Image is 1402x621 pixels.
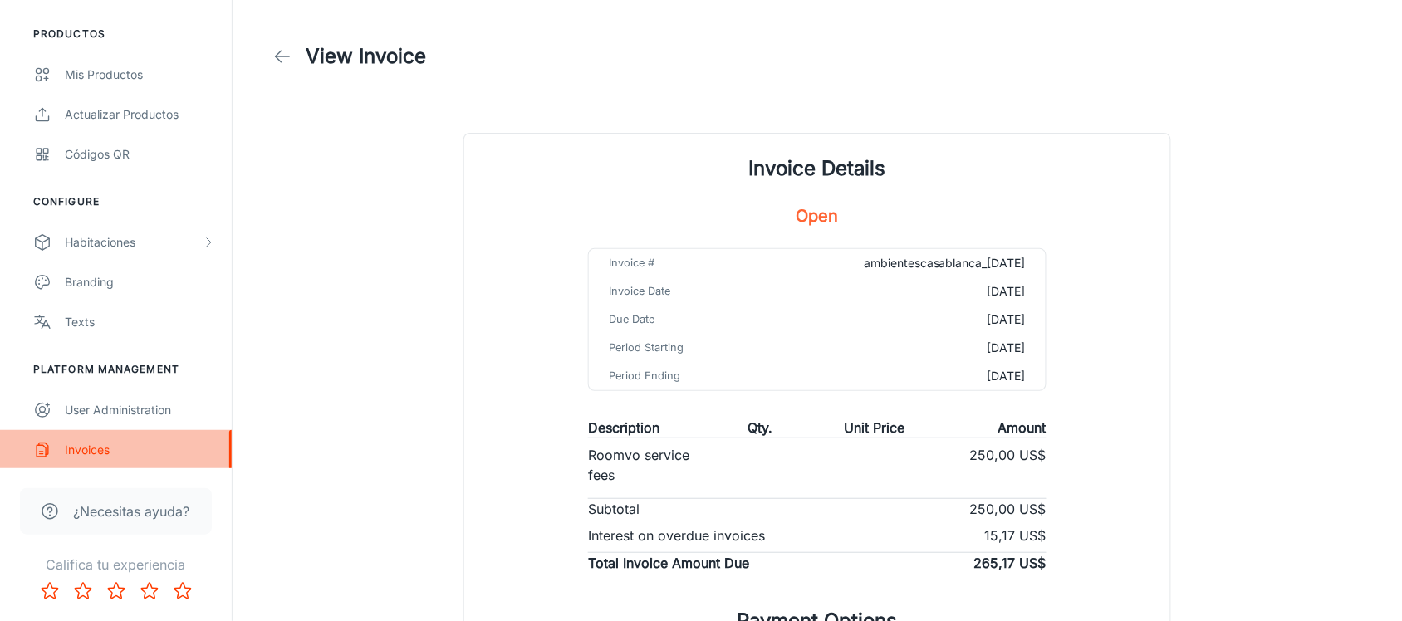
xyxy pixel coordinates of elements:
p: Interest on overdue invoices [588,526,765,545]
td: [DATE] [774,334,1046,362]
p: Amount [998,418,1047,438]
p: Description [588,418,659,438]
td: Period Ending [589,362,774,390]
div: Códigos QR [65,145,215,164]
td: [DATE] [774,306,1046,334]
td: Due Date [589,306,774,334]
p: 250,00 US$ [970,499,1047,519]
button: Rate 4 star [133,575,166,608]
button: Rate 3 star [100,575,133,608]
p: Califica tu experiencia [13,555,218,575]
p: 15,17 US$ [985,526,1047,545]
p: Roomvo service fees [588,445,703,485]
td: ambientescasablanca_[DATE] [774,249,1046,277]
td: Invoice # [589,249,774,277]
div: Invoices [65,441,215,459]
p: Qty. [748,418,772,438]
h1: View Invoice [306,42,426,71]
p: Unit Price [845,418,905,438]
div: Habitaciones [65,233,202,252]
td: Period Starting [589,334,774,362]
button: Rate 5 star [166,575,199,608]
p: Total Invoice Amount Due [588,553,749,573]
span: ¿Necesitas ayuda? [73,501,189,521]
button: Rate 2 star [66,575,100,608]
div: User Administration [65,401,215,419]
p: Subtotal [588,499,640,519]
div: Branding [65,273,215,291]
button: Rate 1 star [33,575,66,608]
td: Invoice Date [589,277,774,306]
h5: Open [797,203,839,228]
p: 250,00 US$ [970,445,1047,485]
h1: Invoice Details [749,154,886,183]
div: Actualizar productos [65,105,215,124]
p: 265,17 US$ [974,553,1047,573]
td: [DATE] [774,277,1046,306]
div: Mis productos [65,66,215,84]
div: Texts [65,313,215,331]
td: [DATE] [774,362,1046,390]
